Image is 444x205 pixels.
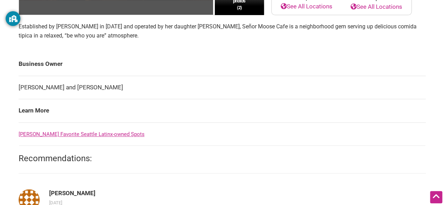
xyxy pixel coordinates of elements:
[272,2,342,11] a: See All Locations
[19,99,426,123] td: Learn More
[19,76,426,99] td: [PERSON_NAME] and [PERSON_NAME]
[19,22,426,40] p: Established by [PERSON_NAME] in [DATE] and operated by her daughter [PERSON_NAME], Señor Moose Ca...
[49,190,95,197] b: [PERSON_NAME]
[19,53,426,76] td: Business Owner
[6,11,20,26] button: GoGuardian Privacy Information
[19,153,426,165] h2: Recommendations:
[430,191,442,203] div: Scroll Back to Top
[19,131,145,137] a: [PERSON_NAME] Favorite Seattle Latinx-owned Spots
[342,2,411,12] a: See All Locations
